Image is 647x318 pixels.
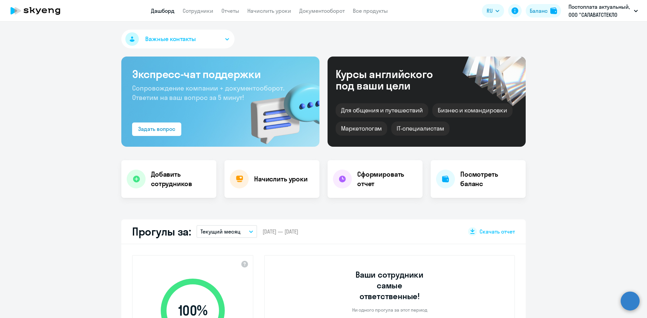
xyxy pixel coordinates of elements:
span: Важные контакты [145,35,196,43]
button: Важные контакты [121,30,235,48]
a: Начислить уроки [247,7,291,14]
p: Постоплата актуальный, ООО "САЛАВАТСТЕКЛО КАСПИЙ" [568,3,631,19]
span: [DATE] — [DATE] [263,228,298,235]
img: balance [550,7,557,14]
button: Задать вопрос [132,122,181,136]
span: Сопровождение компании + документооборот. Ответим на ваш вопрос за 5 минут! [132,84,284,102]
h4: Посмотреть баланс [460,170,520,188]
h4: Начислить уроки [254,174,308,184]
a: Дашборд [151,7,175,14]
div: Задать вопрос [138,125,175,133]
h2: Прогулы за: [132,225,191,238]
span: Скачать отчет [480,228,515,235]
p: Текущий месяц [201,227,241,236]
div: Маркетологам [336,121,387,136]
span: RU [487,7,493,15]
h3: Экспресс-чат поддержки [132,67,309,81]
button: Балансbalance [526,4,561,17]
div: Курсы английского под ваши цели [336,68,451,91]
div: IT-специалистам [391,121,449,136]
div: Баланс [530,7,548,15]
h3: Ваши сотрудники самые ответственные! [346,269,433,302]
button: RU [482,4,504,17]
img: bg-img [241,71,319,147]
a: Отчеты [221,7,239,14]
div: Для общения и путешествий [336,103,428,117]
p: Ни одного прогула за этот период [352,307,427,313]
button: Постоплата актуальный, ООО "САЛАВАТСТЕКЛО КАСПИЙ" [565,3,641,19]
h4: Добавить сотрудников [151,170,211,188]
a: Все продукты [353,7,388,14]
h4: Сформировать отчет [357,170,417,188]
a: Сотрудники [183,7,213,14]
button: Текущий месяц [196,225,257,238]
div: Бизнес и командировки [432,103,513,117]
a: Документооборот [299,7,345,14]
